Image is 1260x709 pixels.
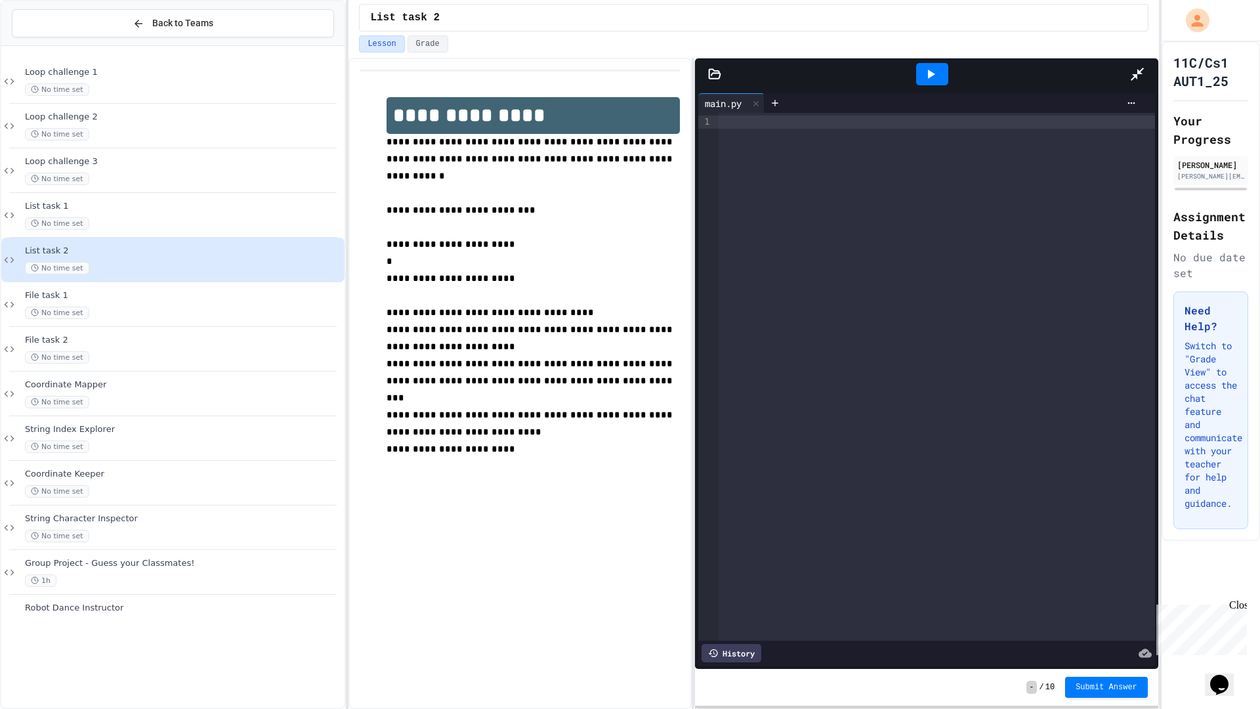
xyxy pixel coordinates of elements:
[25,513,342,525] span: String Character Inspector
[152,16,213,30] span: Back to Teams
[1039,682,1044,693] span: /
[1205,656,1247,696] iframe: chat widget
[1173,53,1248,90] h1: 11C/Cs1 AUT1_25
[1173,112,1248,148] h2: Your Progress
[408,35,448,53] button: Grade
[25,424,342,435] span: String Index Explorer
[698,93,765,113] div: main.py
[25,603,342,614] span: Robot Dance Instructor
[698,116,711,129] div: 1
[698,97,748,110] div: main.py
[25,469,342,480] span: Coordinate Keeper
[359,35,404,53] button: Lesson
[25,290,342,301] span: File task 1
[702,644,761,662] div: History
[1026,681,1036,694] span: -
[25,307,89,319] span: No time set
[25,262,89,274] span: No time set
[25,558,342,569] span: Group Project - Guess your Classmates!
[1151,599,1247,655] iframe: chat widget
[25,440,89,453] span: No time set
[25,485,89,498] span: No time set
[25,156,342,167] span: Loop challenge 3
[25,574,56,587] span: 1h
[25,351,89,364] span: No time set
[25,379,342,391] span: Coordinate Mapper
[1173,249,1248,281] div: No due date set
[1045,682,1055,693] span: 10
[12,9,334,37] button: Back to Teams
[1065,677,1148,698] button: Submit Answer
[1173,207,1248,244] h2: Assignment Details
[1185,303,1237,334] h3: Need Help?
[1177,171,1244,181] div: [PERSON_NAME][EMAIL_ADDRESS][PERSON_NAME][DOMAIN_NAME]
[25,246,342,257] span: List task 2
[25,128,89,140] span: No time set
[25,396,89,408] span: No time set
[25,217,89,230] span: No time set
[5,5,91,83] div: Chat with us now!Close
[370,10,440,26] span: List task 2
[25,335,342,346] span: File task 2
[1076,682,1137,693] span: Submit Answer
[1172,5,1213,35] div: My Account
[1185,339,1237,510] p: Switch to "Grade View" to access the chat feature and communicate with your teacher for help and ...
[1177,159,1244,171] div: [PERSON_NAME]
[25,67,342,78] span: Loop challenge 1
[25,530,89,542] span: No time set
[25,83,89,96] span: No time set
[25,201,342,212] span: List task 1
[25,112,342,123] span: Loop challenge 2
[25,173,89,185] span: No time set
